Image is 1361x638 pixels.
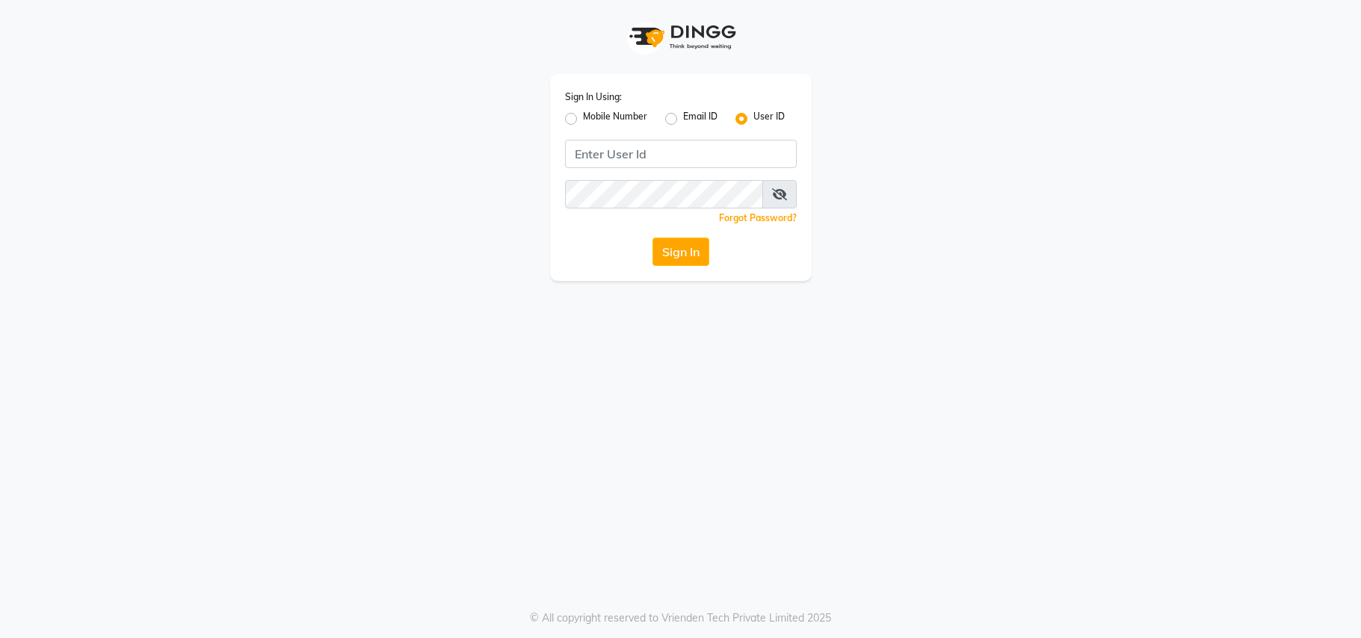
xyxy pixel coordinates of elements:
input: Username [565,180,763,208]
button: Sign In [652,238,709,266]
label: User ID [753,110,785,128]
label: Email ID [683,110,717,128]
label: Mobile Number [583,110,647,128]
a: Forgot Password? [719,212,797,223]
label: Sign In Using: [565,90,622,104]
input: Username [565,140,797,168]
img: logo1.svg [621,15,741,59]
